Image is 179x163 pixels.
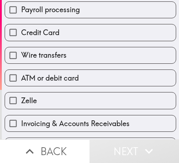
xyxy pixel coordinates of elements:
span: Credit Card [21,28,59,38]
span: Payroll processing [21,5,80,15]
span: ATM or debit card [21,73,79,83]
button: Invoicing & Accounts Receivables [5,115,176,131]
button: Payroll processing [5,2,176,18]
button: Wire transfers [5,47,176,63]
button: Next [89,139,179,163]
button: ATM or debit card [5,70,176,86]
button: Credit Card [5,24,176,40]
span: Wire transfers [21,50,67,60]
span: Invoicing & Accounts Receivables [21,119,130,129]
span: Zelle [21,96,37,106]
button: Zelle [5,92,176,109]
